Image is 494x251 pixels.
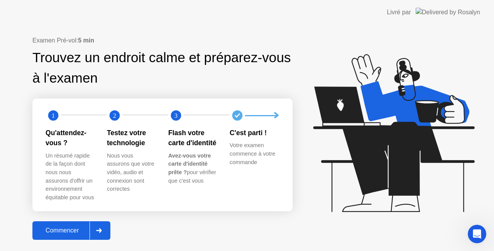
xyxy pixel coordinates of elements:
div: Nous vous assurons que votre vidéo, audio et connexion sont correctes [107,152,156,193]
div: Commencer [35,227,90,234]
div: C'est parti ! [230,128,279,138]
text: 2 [113,112,116,119]
div: pour vérifier que c'est vous [168,152,217,185]
text: 1 [52,112,55,119]
iframe: Intercom live chat [468,225,486,243]
b: Avez-vous votre carte d'identité prête ? [168,153,211,175]
div: Qu'attendez-vous ? [46,128,95,148]
div: Examen Pré-vol: [32,36,293,45]
img: Delivered by Rosalyn [416,8,480,17]
div: Votre examen commence à votre commande [230,141,279,166]
button: go back [5,3,20,18]
button: Commencer [32,221,110,240]
div: Un résumé rapide de la façon dont nous nous assurons d'offrir un environnement équitable pour vous [46,152,95,202]
b: 5 min [78,37,94,44]
text: 3 [174,112,178,119]
div: Trouvez un endroit calme et préparez-vous à l'examen [32,47,293,88]
div: Livré par [387,8,411,17]
div: Flash votre carte d'identité [168,128,217,148]
div: Testez votre technologie [107,128,156,148]
button: Collapse window [246,3,261,18]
